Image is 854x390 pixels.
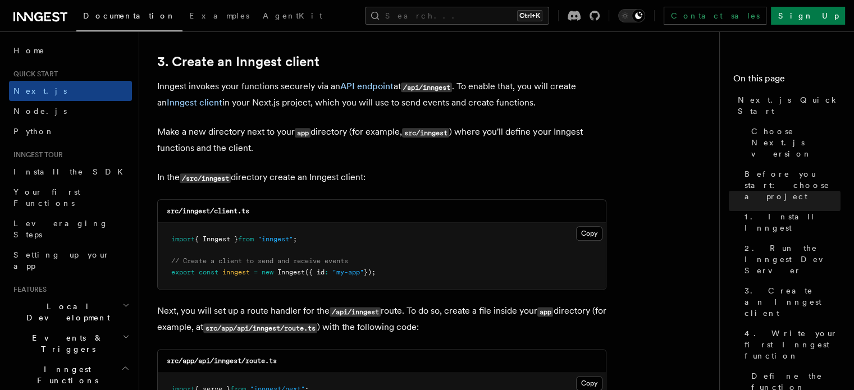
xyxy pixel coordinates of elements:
span: Choose Next.js version [751,126,841,159]
span: Before you start: choose a project [745,168,841,202]
span: ({ id [305,268,325,276]
span: // Create a client to send and receive events [171,257,348,265]
span: import [171,235,195,243]
span: AgentKit [263,11,322,20]
p: Inngest invokes your functions securely via an at . To enable that, you will create an in your Ne... [157,79,606,111]
a: Python [9,121,132,141]
button: Events & Triggers [9,328,132,359]
span: Home [13,45,45,56]
code: /api/inngest [401,82,452,92]
h4: On this page [733,72,841,90]
span: = [254,268,258,276]
a: AgentKit [256,3,329,30]
code: src/inngest/client.ts [167,207,249,215]
span: "inngest" [258,235,293,243]
span: Events & Triggers [9,332,122,355]
span: const [199,268,218,276]
span: Node.js [13,107,67,116]
span: Python [13,127,54,136]
a: Inngest client [167,97,222,108]
a: Node.js [9,101,132,121]
span: export [171,268,195,276]
span: inngest [222,268,250,276]
a: Next.js [9,81,132,101]
a: Before you start: choose a project [740,164,841,207]
a: 4. Write your first Inngest function [740,323,841,366]
a: 1. Install Inngest [740,207,841,238]
a: 3. Create an Inngest client [740,281,841,323]
a: 3. Create an Inngest client [157,54,319,70]
span: "my-app" [332,268,364,276]
span: 1. Install Inngest [745,211,841,233]
span: Inngest [277,268,305,276]
button: Search...Ctrl+K [365,7,549,25]
code: src/app/api/inngest/route.ts [167,357,277,365]
span: new [262,268,273,276]
span: { Inngest } [195,235,238,243]
span: Next.js [13,86,67,95]
a: Setting up your app [9,245,132,276]
span: }); [364,268,376,276]
button: Toggle dark mode [618,9,645,22]
span: Inngest tour [9,150,63,159]
p: Next, you will set up a route handler for the route. To do so, create a file inside your director... [157,303,606,336]
span: Next.js Quick Start [738,94,841,117]
code: app [537,307,553,316]
p: Make a new directory next to your directory (for example, ) where you'll define your Inngest func... [157,124,606,156]
span: Inngest Functions [9,364,121,386]
a: Your first Functions [9,182,132,213]
span: Quick start [9,70,58,79]
kbd: Ctrl+K [517,10,542,21]
span: : [325,268,328,276]
a: Next.js Quick Start [733,90,841,121]
span: Install the SDK [13,167,130,176]
span: Setting up your app [13,250,110,270]
a: Choose Next.js version [747,121,841,164]
span: Features [9,285,47,294]
a: API endpoint [340,81,394,91]
a: Home [9,40,132,61]
span: 2. Run the Inngest Dev Server [745,242,841,276]
a: Contact sales [664,7,766,25]
span: 3. Create an Inngest client [745,285,841,319]
p: In the directory create an Inngest client: [157,169,606,186]
span: Local Development [9,301,122,323]
code: /src/inngest [180,173,231,183]
span: from [238,235,254,243]
a: Sign Up [771,7,845,25]
span: ; [293,235,297,243]
a: Examples [182,3,256,30]
span: 4. Write your first Inngest function [745,328,841,361]
code: /api/inngest [330,307,381,316]
span: Documentation [83,11,176,20]
a: 2. Run the Inngest Dev Server [740,238,841,281]
span: Leveraging Steps [13,219,108,239]
a: Install the SDK [9,162,132,182]
span: Examples [189,11,249,20]
button: Copy [576,226,602,241]
a: Leveraging Steps [9,213,132,245]
span: Your first Functions [13,187,80,208]
code: src/inngest [402,128,449,137]
a: Documentation [76,3,182,31]
code: app [295,128,310,137]
button: Local Development [9,296,132,328]
code: src/app/api/inngest/route.ts [203,323,317,333]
